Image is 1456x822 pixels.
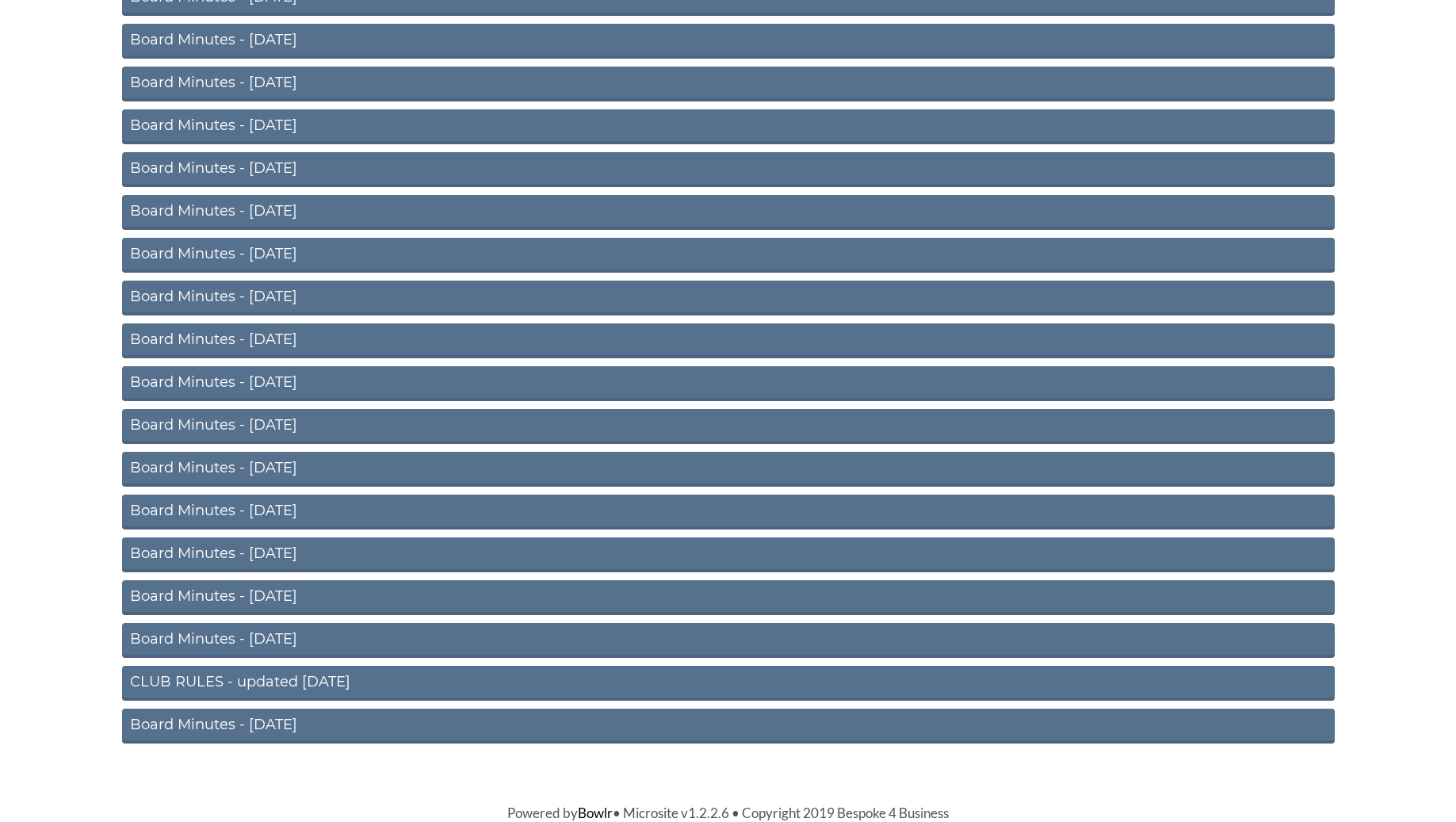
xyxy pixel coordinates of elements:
a: Board Minutes - [DATE] [122,623,1335,658]
a: Bowlr [578,805,613,821]
a: Board Minutes - [DATE] [122,537,1335,572]
a: Board Minutes - [DATE] [122,195,1335,230]
a: Board Minutes - [DATE] [122,452,1335,487]
a: CLUB RULES - updated [DATE] [122,666,1335,701]
a: Board Minutes - [DATE] [122,409,1335,444]
span: Powered by • Microsite v1.2.2.6 • Copyright 2019 Bespoke 4 Business [507,805,949,821]
a: Board Minutes - [DATE] [122,67,1335,101]
a: Board Minutes - [DATE] [122,24,1335,59]
a: Board Minutes - [DATE] [122,238,1335,273]
a: Board Minutes - [DATE] [122,495,1335,530]
a: Board Minutes - [DATE] [122,580,1335,615]
a: Board Minutes - [DATE] [122,366,1335,401]
a: Board Minutes - [DATE] [122,323,1335,358]
a: Board Minutes - [DATE] [122,109,1335,144]
a: Board Minutes - [DATE] [122,281,1335,315]
a: Board Minutes - [DATE] [122,152,1335,187]
a: Board Minutes - [DATE] [122,709,1335,744]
